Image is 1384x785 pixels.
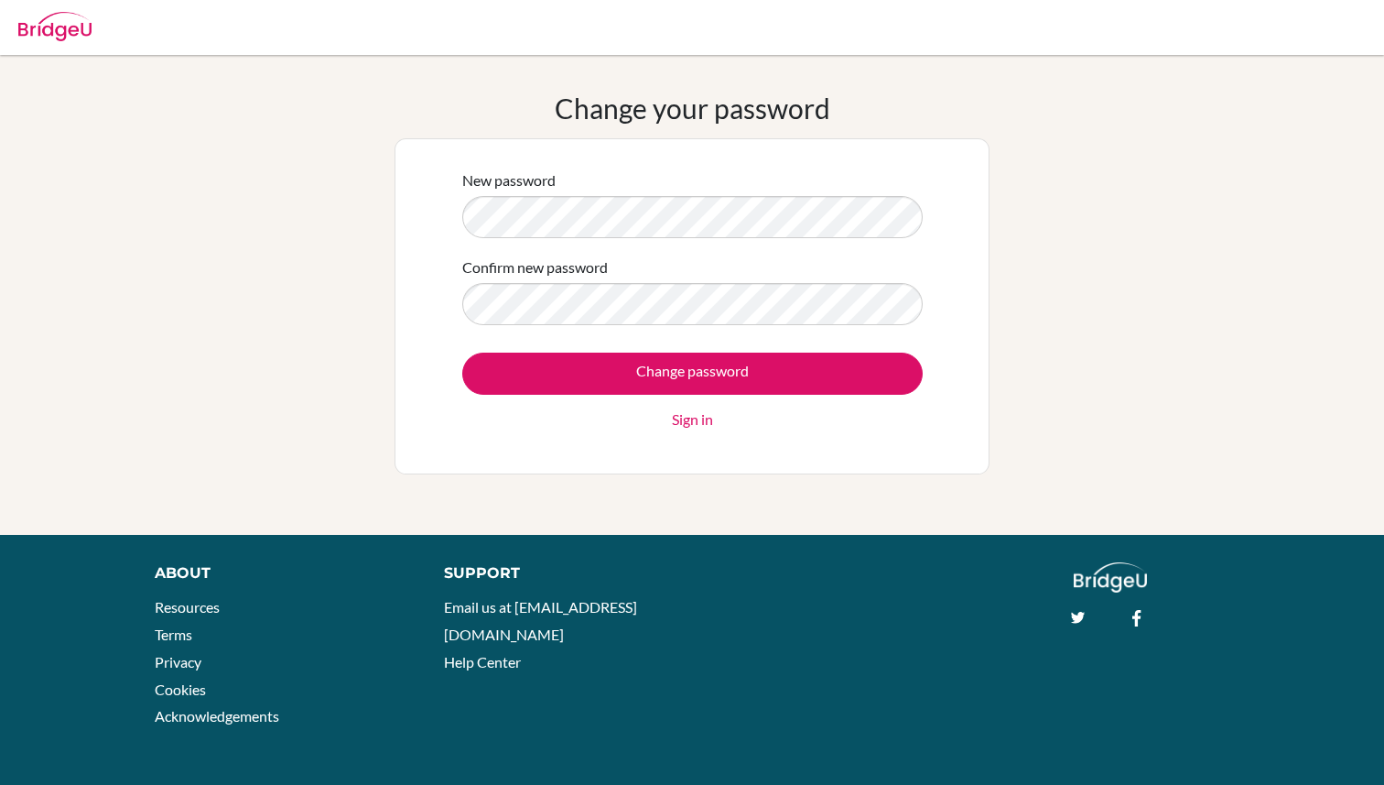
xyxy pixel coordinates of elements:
div: Support [444,562,673,584]
a: Cookies [155,681,206,698]
img: logo_white@2x-f4f0deed5e89b7ecb1c2cc34c3e3d731f90f0f143d5ea2071677605dd97b5244.png [1074,562,1148,593]
a: Privacy [155,653,201,671]
a: Sign in [672,409,713,431]
label: Confirm new password [462,256,608,278]
img: Bridge-U [18,12,92,41]
label: New password [462,169,556,191]
a: Terms [155,626,192,643]
a: Resources [155,598,220,616]
div: About [155,562,403,584]
input: Change password [462,353,923,395]
h1: Change your password [555,92,830,125]
a: Email us at [EMAIL_ADDRESS][DOMAIN_NAME] [444,598,637,643]
a: Help Center [444,653,521,671]
a: Acknowledgements [155,707,279,725]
